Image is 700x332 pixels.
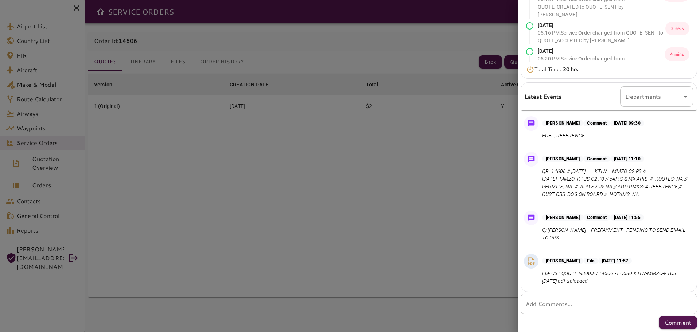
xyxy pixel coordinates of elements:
[542,226,690,242] p: Q: [PERSON_NAME] - PREPAYMENT - PENDING TO SEND EMAIL TO OPS
[610,120,644,126] p: [DATE] 09:30
[542,270,690,285] p: File CST QUOTE N300JC 14606 -1 C680 KTIW-MMZO-KTUS [DATE].pdf uploaded
[542,120,583,126] p: [PERSON_NAME]
[680,91,691,102] button: Open
[598,258,632,264] p: [DATE] 11:57
[534,66,578,73] p: Total Time:
[538,22,665,29] p: [DATE]
[538,29,665,44] p: 05:16 PM : Service Order changed from QUOTE_SENT to QUOTE_ACCEPTED by [PERSON_NAME]
[526,118,536,129] img: Message Icon
[526,66,534,73] img: Timer Icon
[563,66,579,73] b: 20 hrs
[526,213,536,223] img: Message Icon
[542,214,583,221] p: [PERSON_NAME]
[538,55,665,78] p: 05:20 PM : Service Order changed from QUOTE_ACCEPTED to AWAITING_ASSIGNMENT by [PERSON_NAME]
[610,156,644,162] p: [DATE] 11:10
[665,22,689,35] p: 3 secs
[659,316,697,329] button: Comment
[610,214,644,221] p: [DATE] 11:55
[583,156,610,162] p: Comment
[665,318,691,327] p: Comment
[583,258,598,264] p: File
[542,156,583,162] p: [PERSON_NAME]
[542,132,644,140] p: FUEL: REFERENCE
[583,214,610,221] p: Comment
[542,168,690,198] p: QR: 14606 // [DATE] KTIW MMZO C2 P3 // [DATE] MMZO KTUS C2 P0 // eAPIS & MX APIS // ROUTES: NA //...
[525,92,562,101] h6: Latest Events
[526,154,536,164] img: Message Icon
[538,47,665,55] p: [DATE]
[542,258,583,264] p: [PERSON_NAME]
[583,120,610,126] p: Comment
[665,47,689,61] p: 4 mins
[526,256,537,267] img: PDF File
